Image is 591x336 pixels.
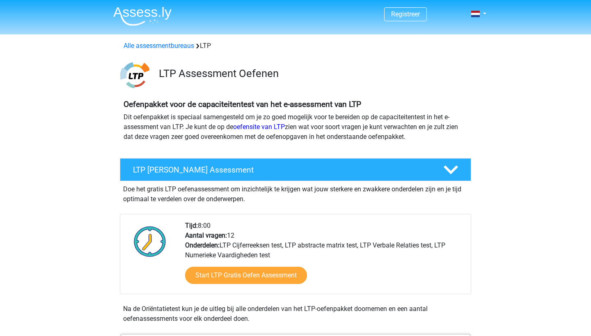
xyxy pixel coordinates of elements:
h3: LTP Assessment Oefenen [159,67,465,80]
a: Registreer [391,10,420,18]
a: oefensite van LTP [233,123,285,131]
div: LTP [120,41,471,51]
a: Alle assessmentbureaus [124,42,194,50]
b: Aantal vragen: [185,232,227,239]
p: Dit oefenpakket is speciaal samengesteld om je zo goed mogelijk voor te bereiden op de capaciteit... [124,112,467,142]
a: LTP [PERSON_NAME] Assessment [117,158,474,181]
img: ltp.png [120,61,149,90]
b: Onderdelen: [185,241,220,249]
div: Na de Oriëntatietest kun je de uitleg bij alle onderdelen van het LTP-oefenpakket doornemen en ee... [120,304,471,324]
b: Tijd: [185,222,198,229]
h4: LTP [PERSON_NAME] Assessment [133,165,430,175]
img: Assessly [113,7,172,26]
a: Start LTP Gratis Oefen Assessment [185,267,307,284]
div: 8:00 12 LTP Cijferreeksen test, LTP abstracte matrix test, LTP Verbale Relaties test, LTP Numerie... [179,221,470,294]
img: Klok [129,221,171,262]
b: Oefenpakket voor de capaciteitentest van het e-assessment van LTP [124,100,361,109]
div: Doe het gratis LTP oefenassessment om inzichtelijk te krijgen wat jouw sterkere en zwakkere onder... [120,181,471,204]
